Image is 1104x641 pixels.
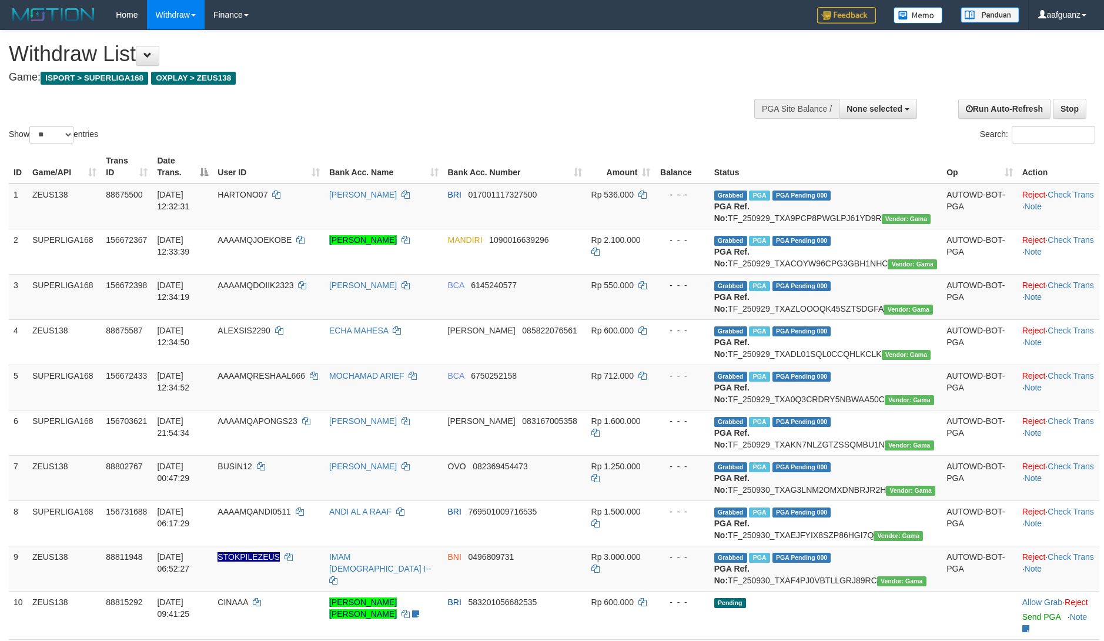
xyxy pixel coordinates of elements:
span: HARTONO07 [218,190,267,199]
span: Grabbed [714,462,747,472]
a: Reject [1022,371,1046,380]
span: Grabbed [714,553,747,563]
td: 7 [9,455,28,500]
a: [PERSON_NAME] [329,462,397,471]
td: AUTOWD-BOT-PGA [942,546,1017,591]
span: [DATE] 12:34:52 [157,371,189,392]
a: Note [1025,247,1042,256]
td: · · [1018,546,1099,591]
span: Grabbed [714,236,747,246]
span: Copy 769501009716535 to clipboard [469,507,537,516]
a: Check Trans [1048,507,1094,516]
td: SUPERLIGA168 [28,410,101,455]
td: ZEUS138 [28,455,101,500]
td: TF_250929_TXAKN7NLZGTZSSQMBU1N [710,410,942,455]
td: ZEUS138 [28,319,101,365]
span: PGA Pending [772,236,831,246]
span: [DATE] 06:52:27 [157,552,189,573]
a: Note [1025,292,1042,302]
span: MANDIRI [448,235,483,245]
td: TF_250930_TXAF4PJ0VBTLLGRJ89RC [710,546,942,591]
b: PGA Ref. No: [714,564,750,585]
span: Nama rekening ada tanda titik/strip, harap diedit [218,552,280,562]
span: Rp 600.000 [591,597,634,607]
span: Vendor URL: https://trx31.1velocity.biz [877,576,926,586]
span: Rp 550.000 [591,281,634,290]
span: PGA Pending [772,326,831,336]
span: BNI [448,552,461,562]
span: Marked by aafromsomean [749,508,770,518]
a: [PERSON_NAME] [329,190,397,199]
span: Copy 017001117327500 to clipboard [469,190,537,199]
a: Reject [1022,281,1046,290]
a: Reject [1022,190,1046,199]
td: · · [1018,183,1099,229]
a: Reject [1022,552,1046,562]
b: PGA Ref. No: [714,383,750,404]
td: AUTOWD-BOT-PGA [942,183,1017,229]
th: Balance [655,150,709,183]
a: Reject [1022,507,1046,516]
td: TF_250929_TXA9PCP8PWGLPJ61YD9R [710,183,942,229]
span: Marked by aafsengchandara [749,236,770,246]
td: SUPERLIGA168 [28,365,101,410]
td: · · [1018,365,1099,410]
span: [DATE] 00:47:29 [157,462,189,483]
span: 88675500 [106,190,142,199]
h1: Withdraw List [9,42,724,66]
b: PGA Ref. No: [714,247,750,268]
div: - - - [660,596,704,608]
span: Rp 1.600.000 [591,416,641,426]
div: - - - [660,506,704,518]
a: Note [1025,383,1042,392]
span: [DATE] 12:34:19 [157,281,189,302]
span: Marked by aafsoycanthlai [749,281,770,291]
td: AUTOWD-BOT-PGA [942,274,1017,319]
a: Check Trans [1048,416,1094,426]
span: 156703621 [106,416,147,426]
td: AUTOWD-BOT-PGA [942,500,1017,546]
span: Rp 3.000.000 [591,552,641,562]
a: Check Trans [1048,190,1094,199]
img: MOTION_logo.png [9,6,98,24]
span: BRI [448,190,461,199]
label: Show entries [9,126,98,143]
span: PGA Pending [772,281,831,291]
select: Showentries [29,126,73,143]
a: Note [1025,564,1042,573]
span: Vendor URL: https://trx31.1velocity.biz [882,350,931,360]
div: - - - [660,279,704,291]
td: 9 [9,546,28,591]
div: PGA Site Balance / [754,99,839,119]
span: AAAAMQANDI0511 [218,507,291,516]
span: Vendor URL: https://trx31.1velocity.biz [885,440,934,450]
span: BCA [448,281,464,290]
span: AAAAMQDOIIK2323 [218,281,293,290]
td: ZEUS138 [28,591,101,639]
td: SUPERLIGA168 [28,274,101,319]
td: · · [1018,410,1099,455]
a: Note [1025,473,1042,483]
div: - - - [660,460,704,472]
span: PGA Pending [772,553,831,563]
span: Vendor URL: https://trx31.1velocity.biz [874,531,923,541]
img: Feedback.jpg [817,7,876,24]
th: Bank Acc. Name: activate to sort column ascending [324,150,443,183]
a: Reject [1022,326,1046,335]
th: Date Trans.: activate to sort column descending [152,150,213,183]
th: ID [9,150,28,183]
span: [DATE] 12:33:39 [157,235,189,256]
b: PGA Ref. No: [714,202,750,223]
td: AUTOWD-BOT-PGA [942,410,1017,455]
a: Allow Grab [1022,597,1062,607]
span: AAAAMQRESHAAL666 [218,371,305,380]
td: AUTOWD-BOT-PGA [942,455,1017,500]
span: Vendor URL: https://trx31.1velocity.biz [888,259,937,269]
span: Copy 583201056682535 to clipboard [469,597,537,607]
span: Grabbed [714,372,747,382]
a: Send PGA [1022,612,1060,622]
span: Vendor URL: https://trx31.1velocity.biz [886,486,935,496]
img: Button%20Memo.svg [894,7,943,24]
span: [DATE] 09:41:25 [157,597,189,619]
th: Trans ID: activate to sort column ascending [101,150,152,183]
